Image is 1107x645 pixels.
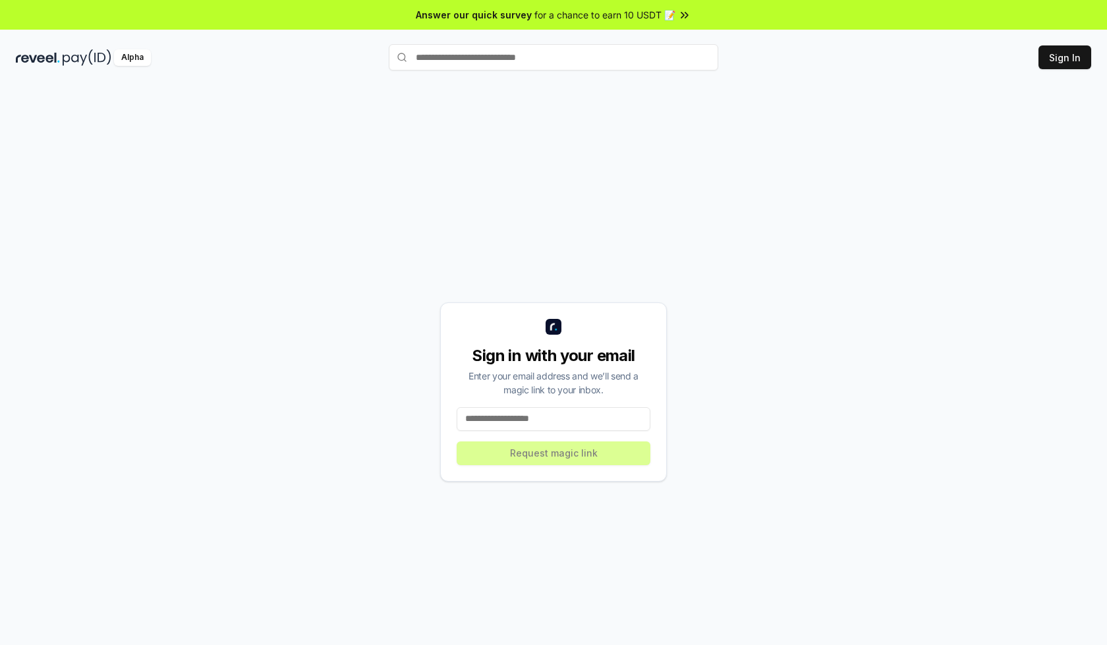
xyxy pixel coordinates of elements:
[546,319,561,335] img: logo_small
[63,49,111,66] img: pay_id
[416,8,532,22] span: Answer our quick survey
[16,49,60,66] img: reveel_dark
[1038,45,1091,69] button: Sign In
[457,369,650,397] div: Enter your email address and we’ll send a magic link to your inbox.
[457,345,650,366] div: Sign in with your email
[114,49,151,66] div: Alpha
[534,8,675,22] span: for a chance to earn 10 USDT 📝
